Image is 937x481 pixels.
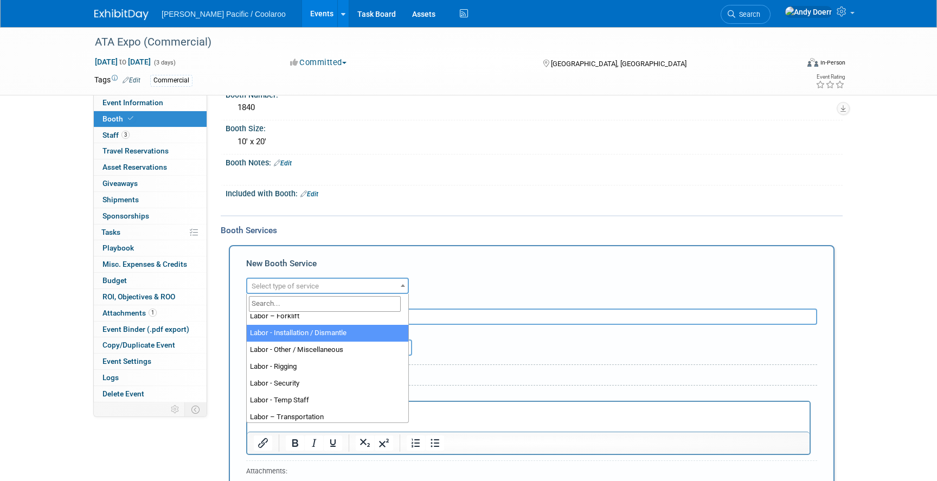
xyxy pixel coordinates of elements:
span: Tasks [101,228,120,236]
a: Event Binder (.pdf export) [94,322,207,337]
div: Reservation Notes/Details: [246,390,811,401]
a: Search [721,5,771,24]
span: Sponsorships [102,211,149,220]
div: ATA Expo (Commercial) [91,33,781,52]
span: 1 [149,309,157,317]
span: Shipments [102,195,139,204]
span: Booth [102,114,136,123]
a: Edit [300,190,318,198]
span: Asset Reservations [102,163,167,171]
iframe: Rich Text Area [247,402,810,432]
div: Ideally by [344,325,768,339]
td: Toggle Event Tabs [185,402,207,416]
a: ROI, Objectives & ROO [94,289,207,305]
a: Travel Reservations [94,143,207,159]
li: Labor - Security [247,375,408,392]
span: Staff [102,131,130,139]
span: [DATE] [DATE] [94,57,151,67]
button: Superscript [375,435,393,451]
button: Underline [324,435,342,451]
div: 1840 [234,99,835,116]
span: Event Settings [102,357,151,365]
button: Subscript [356,435,374,451]
a: Budget [94,273,207,288]
a: Staff3 [94,127,207,143]
div: Booth Size: [226,120,843,134]
td: Tags [94,74,140,87]
div: Description (optional) [246,294,817,309]
a: Event Settings [94,354,207,369]
span: Giveaways [102,179,138,188]
a: Event Information [94,95,207,111]
a: Edit [123,76,140,84]
img: Andy Doerr [785,6,832,18]
div: Booth Services [221,225,843,236]
a: Sponsorships [94,208,207,224]
span: Logs [102,373,119,382]
a: Playbook [94,240,207,256]
div: Attachments: [246,466,314,479]
span: [GEOGRAPHIC_DATA], [GEOGRAPHIC_DATA] [551,60,686,68]
span: Event Binder (.pdf export) [102,325,189,334]
a: Edit [274,159,292,167]
td: Personalize Event Tab Strip [166,402,185,416]
span: Budget [102,276,127,285]
span: Copy/Duplicate Event [102,341,175,349]
a: Copy/Duplicate Event [94,337,207,353]
span: to [118,57,128,66]
span: Select type of service [252,282,319,290]
span: ROI, Objectives & ROO [102,292,175,301]
span: 3 [121,131,130,139]
div: Event Rating [816,74,845,80]
div: Booth Notes: [226,155,843,169]
div: In-Person [820,59,845,67]
div: New Booth Service [246,258,817,275]
a: Asset Reservations [94,159,207,175]
span: Attachments [102,309,157,317]
button: Numbered list [407,435,425,451]
a: Attachments1 [94,305,207,321]
div: Included with Booth: [226,185,843,200]
span: (3 days) [153,59,176,66]
button: Committed [286,57,351,68]
a: Logs [94,370,207,386]
span: Search [735,10,760,18]
i: Booth reservation complete [128,116,133,121]
li: Labor - Rigging [247,358,408,375]
li: Labor - Other / Miscellaneous [247,342,408,358]
li: Labor – Forklift [247,308,408,325]
div: Commercial [150,75,192,86]
img: ExhibitDay [94,9,149,20]
span: Playbook [102,243,134,252]
button: Italic [305,435,323,451]
span: Travel Reservations [102,146,169,155]
span: Event Information [102,98,163,107]
img: Format-Inperson.png [807,58,818,67]
input: Search... [249,296,401,312]
li: Labor – Transportation [247,409,408,426]
span: Misc. Expenses & Credits [102,260,187,268]
button: Bullet list [426,435,444,451]
a: Giveaways [94,176,207,191]
li: Labor - Installation / Dismantle [247,325,408,342]
span: Delete Event [102,389,144,398]
a: Booth [94,111,207,127]
span: [PERSON_NAME] Pacific / Coolaroo [162,10,286,18]
button: Insert/edit link [254,435,272,451]
a: Shipments [94,192,207,208]
div: Event Format [734,56,845,73]
a: Tasks [94,225,207,240]
div: 10' x 20' [234,133,835,150]
a: Misc. Expenses & Credits [94,256,207,272]
li: Labor - Temp Staff [247,392,408,409]
a: Delete Event [94,386,207,402]
button: Bold [286,435,304,451]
